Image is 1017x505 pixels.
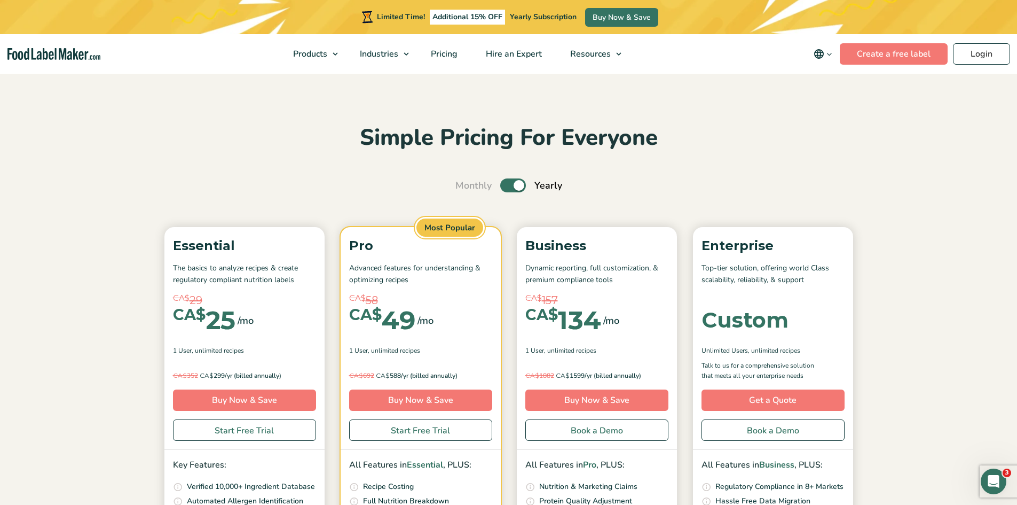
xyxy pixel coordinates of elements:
span: , Unlimited Recipes [544,346,596,355]
span: 1 User [349,346,368,355]
span: CA$ [173,292,190,305]
span: /mo [238,313,254,328]
p: Regulatory Compliance in 8+ Markets [715,481,843,493]
span: Products [290,48,328,60]
a: Buy Now & Save [525,390,668,411]
a: Start Free Trial [173,419,316,441]
span: Yearly [534,178,562,193]
span: 157 [542,292,558,308]
div: Custom [701,309,789,331]
p: Essential [173,236,316,256]
p: All Features in , PLUS: [701,459,845,472]
p: The basics to analyze recipes & create regulatory compliant nutrition labels [173,262,316,286]
span: Essential [407,459,443,471]
span: CA$ [525,292,542,305]
span: Monthly [455,178,492,193]
span: 29 [190,292,202,308]
p: All Features in , PLUS: [349,459,492,472]
div: 25 [173,307,235,333]
p: Recipe Costing [363,481,414,493]
span: CA$ [200,371,214,379]
a: Buy Now & Save [173,390,316,411]
span: Pricing [428,48,459,60]
h2: Simple Pricing For Everyone [159,123,858,153]
p: Pro [349,236,492,256]
span: CA$ [525,371,539,379]
p: Nutrition & Marketing Claims [539,481,637,493]
span: CA$ [556,371,570,379]
span: Unlimited Users [701,346,748,355]
span: Resources [567,48,612,60]
p: Dynamic reporting, full customization, & premium compliance tools [525,262,668,286]
a: Book a Demo [525,419,668,441]
span: 58 [366,292,378,308]
span: Additional 15% OFF [430,10,505,25]
span: CA$ [349,307,382,323]
p: All Features in , PLUS: [525,459,668,472]
p: Enterprise [701,236,845,256]
a: Get a Quote [701,390,845,411]
span: , Unlimited Recipes [748,346,800,355]
span: , Unlimited Recipes [368,346,420,355]
p: 1599/yr (billed annually) [525,370,668,381]
a: Create a free label [840,43,948,65]
span: /mo [417,313,433,328]
span: Pro [583,459,596,471]
a: Pricing [417,34,469,74]
span: 1 User [173,346,192,355]
span: /mo [603,313,619,328]
p: Business [525,236,668,256]
a: Login [953,43,1010,65]
span: Most Popular [415,217,485,239]
span: CA$ [349,292,366,305]
label: Toggle [500,178,526,192]
span: Hire an Expert [483,48,543,60]
a: Buy Now & Save [585,8,658,27]
iframe: Intercom live chat [981,469,1006,494]
span: CA$ [173,371,187,379]
a: Start Free Trial [349,419,492,441]
span: CA$ [173,307,206,323]
a: Products [279,34,343,74]
p: Advanced features for understanding & optimizing recipes [349,262,492,286]
span: CA$ [349,371,363,379]
p: 299/yr (billed annually) [173,370,316,381]
a: Hire an Expert [472,34,554,74]
p: Key Features: [173,459,316,472]
del: 352 [173,371,198,380]
a: Industries [346,34,414,74]
p: Verified 10,000+ Ingredient Database [187,481,315,493]
a: Resources [556,34,627,74]
span: 3 [1003,469,1011,477]
span: Business [759,459,794,471]
p: Talk to us for a comprehensive solution that meets all your enterprise needs [701,361,824,381]
a: Book a Demo [701,419,845,441]
span: , Unlimited Recipes [192,346,244,355]
span: Limited Time! [377,12,425,22]
span: CA$ [376,371,390,379]
div: 49 [349,307,415,333]
del: 1882 [525,371,554,380]
p: 588/yr (billed annually) [349,370,492,381]
p: Top-tier solution, offering world Class scalability, reliability, & support [701,262,845,286]
span: Yearly Subscription [510,12,577,22]
span: Industries [357,48,399,60]
div: 134 [525,307,601,333]
span: 1 User [525,346,544,355]
span: CA$ [525,307,558,323]
a: Buy Now & Save [349,390,492,411]
del: 692 [349,371,374,380]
